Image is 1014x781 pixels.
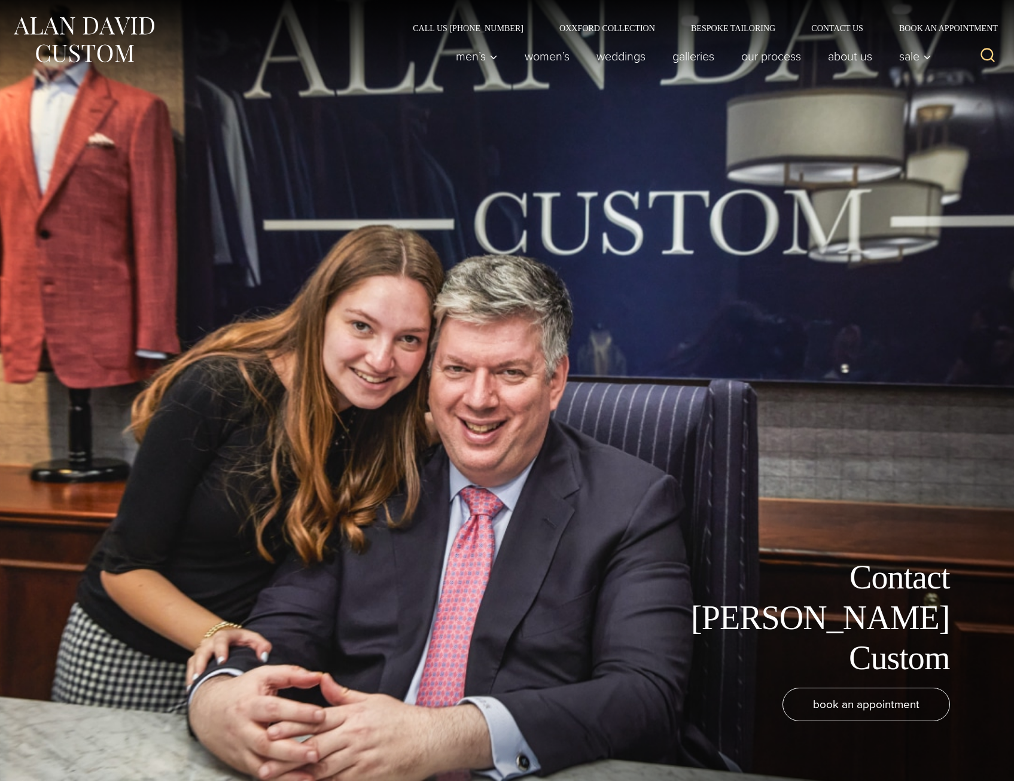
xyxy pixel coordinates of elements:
a: weddings [583,44,659,68]
a: Our Process [728,44,815,68]
a: Contact Us [793,24,881,32]
a: Oxxford Collection [541,24,673,32]
button: View Search Form [973,42,1002,71]
span: book an appointment [813,695,919,713]
a: Call Us [PHONE_NUMBER] [395,24,541,32]
a: Bespoke Tailoring [673,24,793,32]
h1: Contact [PERSON_NAME] Custom [681,557,950,678]
a: Book an Appointment [881,24,1002,32]
img: Alan David Custom [12,13,156,66]
nav: Secondary Navigation [395,24,1002,32]
a: About Us [815,44,886,68]
nav: Primary Navigation [443,44,938,68]
span: Men’s [456,50,498,62]
a: book an appointment [782,688,950,721]
a: Women’s [511,44,583,68]
a: Galleries [659,44,728,68]
span: Sale [899,50,931,62]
